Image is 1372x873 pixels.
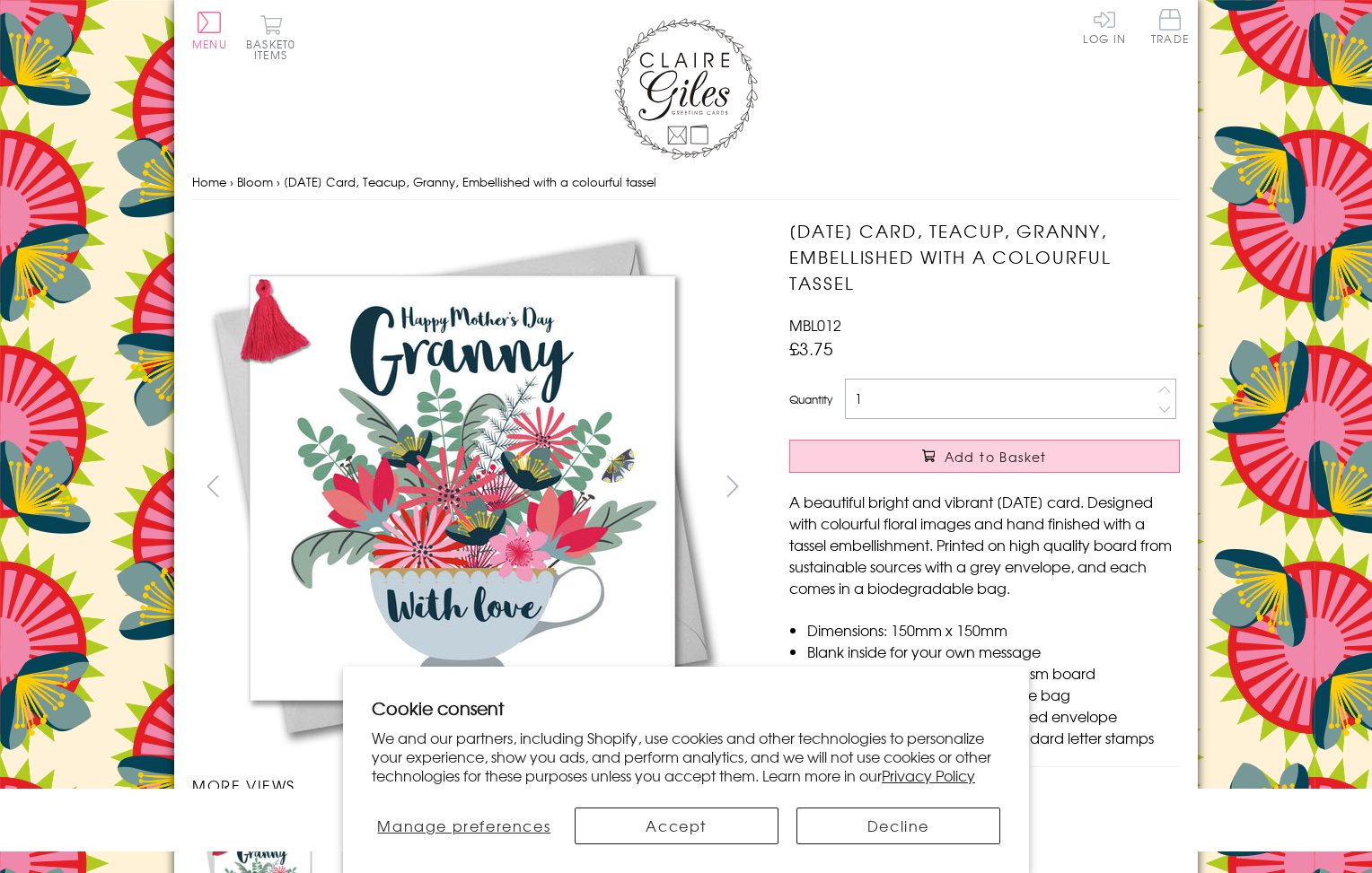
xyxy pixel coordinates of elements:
[575,808,778,844] button: Accept
[882,764,975,786] a: Privacy Policy
[192,164,1180,201] nav: breadcrumbs
[192,173,226,190] a: Home
[713,466,753,506] button: next
[789,336,833,361] span: £3.75
[192,466,233,506] button: prev
[807,641,1180,662] li: Blank inside for your own message
[284,173,656,190] span: [DATE] Card, Teacup, Granny, Embellished with a colourful tassel
[807,662,1180,684] li: Printed in the U.K on quality 350gsm board
[1083,9,1126,44] a: Log In
[372,808,557,844] button: Manage preferences
[945,448,1047,466] span: Add to Basket
[796,808,1000,844] button: Decline
[192,218,731,756] img: Mother's Day Card, Teacup, Granny, Embellished with a colourful tassel
[254,36,295,63] span: 0 items
[789,314,841,336] span: MBL012
[192,774,753,796] h3: More views
[192,12,227,49] button: Menu
[372,729,1000,784] p: We and our partners, including Shopify, use cookies and other technologies to personalize your ex...
[246,14,295,60] button: Basket0 items
[753,218,1292,756] img: Mother's Day Card, Teacup, Granny, Embellished with a colourful tassel
[614,18,758,160] img: Claire Giles Greetings Cards
[237,173,273,190] a: Bloom
[192,36,227,52] span: Menu
[789,491,1180,598] p: A beautiful bright and vibrant [DATE] card. Designed with colourful floral images and hand finish...
[789,218,1180,295] h1: [DATE] Card, Teacup, Granny, Embellished with a colourful tassel
[277,173,280,190] span: ›
[789,391,832,407] label: Quantity
[372,695,1000,720] h2: Cookie consent
[1151,9,1189,48] a: Trade
[807,619,1180,641] li: Dimensions: 150mm x 150mm
[1151,9,1189,44] span: Trade
[230,173,233,190] span: ›
[377,815,550,836] span: Manage preferences
[789,440,1180,473] button: Add to Basket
